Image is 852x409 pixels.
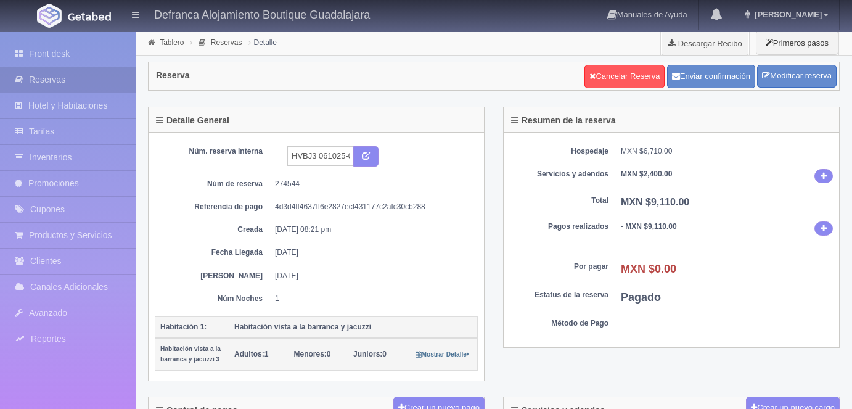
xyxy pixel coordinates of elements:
a: Reservas [211,38,242,47]
a: Descargar Recibo [661,31,749,56]
dd: 1 [275,294,469,304]
small: Mostrar Detalle [416,351,469,358]
th: Habitación vista a la barranca y jacuzzi [229,316,478,338]
dd: MXN $6,710.00 [621,146,833,157]
dt: Estatus de la reserva [510,290,608,300]
strong: Menores: [294,350,327,358]
h4: Resumen de la reserva [511,116,616,125]
dt: Hospedaje [510,146,608,157]
dd: [DATE] [275,271,469,281]
dt: Creada [164,225,263,235]
dt: Método de Pago [510,318,608,329]
dt: Por pagar [510,262,608,272]
dt: Núm. reserva interna [164,146,263,157]
span: 0 [294,350,331,358]
dt: Total [510,196,608,206]
dt: Servicios y adendos [510,169,608,180]
dd: 274544 [275,179,469,189]
h4: Detalle General [156,116,229,125]
b: - MXN $9,110.00 [621,222,677,231]
h4: Reserva [156,71,190,80]
button: Primeros pasos [756,31,838,55]
small: Habitación vista a la barranca y jacuzzi 3 [160,345,221,363]
button: Enviar confirmación [667,65,755,88]
dt: [PERSON_NAME] [164,271,263,281]
dt: Pagos realizados [510,221,608,232]
span: 1 [234,350,268,358]
span: [PERSON_NAME] [752,10,822,19]
img: Getabed [68,12,111,21]
dd: [DATE] [275,247,469,258]
span: 0 [353,350,387,358]
dt: Núm de reserva [164,179,263,189]
b: Pagado [621,291,661,304]
b: MXN $2,400.00 [621,170,672,178]
dd: [DATE] 08:21 pm [275,225,469,235]
img: Getabed [37,4,62,28]
dt: Fecha Llegada [164,247,263,258]
b: MXN $0.00 [621,263,676,275]
b: MXN $9,110.00 [621,197,689,207]
h4: Defranca Alojamiento Boutique Guadalajara [154,6,370,22]
a: Tablero [160,38,184,47]
a: Modificar reserva [757,65,837,88]
strong: Adultos: [234,350,264,358]
dt: Núm Noches [164,294,263,304]
b: Habitación 1: [160,323,207,331]
a: Cancelar Reserva [584,65,665,88]
li: Detalle [245,36,280,48]
a: Mostrar Detalle [416,350,469,358]
dt: Referencia de pago [164,202,263,212]
strong: Juniors: [353,350,382,358]
dd: 4d3d4ff4637ff6e2827ecf431177c2afc30cb288 [275,202,469,212]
